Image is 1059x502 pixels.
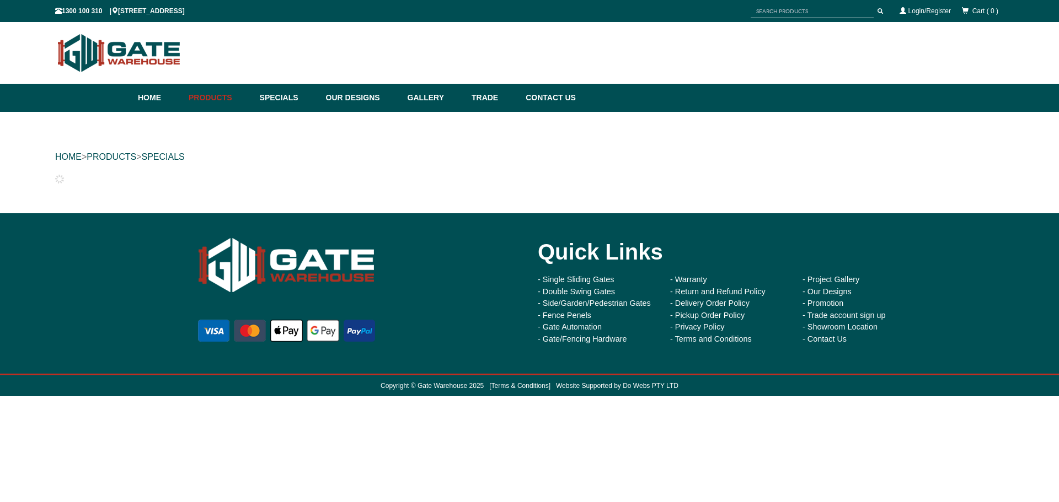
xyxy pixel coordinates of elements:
[538,287,615,296] a: - Double Swing Gates
[320,84,402,112] a: Our Designs
[972,7,998,15] span: Cart ( 0 )
[196,230,377,301] img: Gate Warehouse
[803,311,885,320] a: - Trade account sign up
[491,382,549,390] a: Terms & Conditions
[484,382,550,390] span: [ ]
[670,299,750,307] a: - Delivery Order Policy
[670,287,766,296] a: - Return and Refund Policy
[55,152,82,161] a: HOME
[556,382,678,390] a: Website Supported by Do Webs PTY LTD
[196,317,377,344] img: payment options
[55,7,185,15] span: 1300 100 310 | [STREET_ADDRESS]
[670,311,745,320] a: - Pickup Order Policy
[87,152,136,161] a: PRODUCTS
[141,152,184,161] a: SPECIALS
[803,287,852,296] a: - Our Designs
[751,4,874,18] input: SEARCH PRODUCTS
[55,28,184,78] img: Gate Warehouse
[538,334,627,343] a: - Gate/Fencing Hardware
[538,230,918,274] div: Quick Links
[55,139,1004,175] div: > >
[538,322,602,331] a: - Gate Automation
[803,299,843,307] a: - Promotion
[466,84,520,112] a: Trade
[183,84,254,112] a: Products
[803,322,878,331] a: - Showroom Location
[138,84,183,112] a: Home
[670,334,752,343] a: - Terms and Conditions
[670,322,724,331] a: - Privacy Policy
[538,275,614,284] a: - Single Sliding Gates
[908,7,951,15] a: Login/Register
[803,275,859,284] a: - Project Gallery
[520,84,576,112] a: Contact Us
[670,275,707,284] a: - Warranty
[402,84,466,112] a: Gallery
[538,311,591,320] a: - Fence Penels
[538,299,651,307] a: - Side/Garden/Pedestrian Gates
[254,84,320,112] a: Specials
[803,334,847,343] a: - Contact Us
